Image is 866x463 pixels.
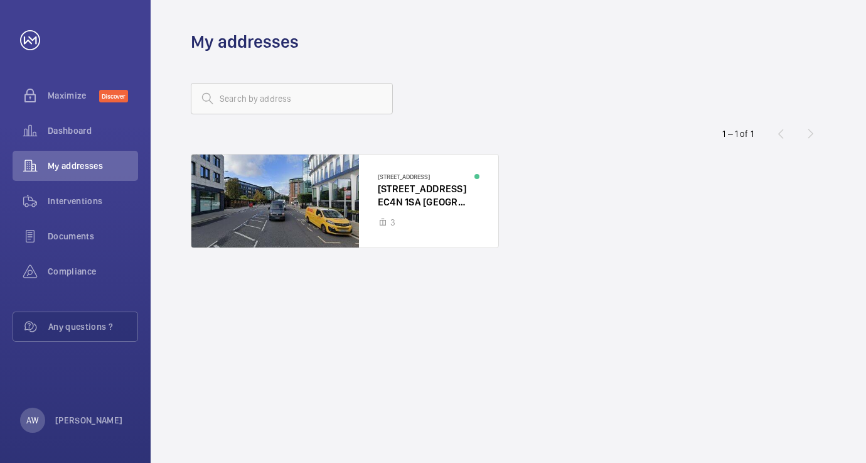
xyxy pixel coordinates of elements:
[55,414,123,427] p: [PERSON_NAME]
[191,83,393,114] input: Search by address
[48,160,138,172] span: My addresses
[722,128,754,140] div: 1 – 1 of 1
[48,195,138,207] span: Interventions
[26,414,38,427] p: AW
[48,265,138,278] span: Compliance
[48,89,99,102] span: Maximize
[99,90,128,102] span: Discover
[48,230,138,242] span: Documents
[191,30,299,53] h1: My addresses
[48,124,138,137] span: Dashboard
[48,320,137,333] span: Any questions ?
